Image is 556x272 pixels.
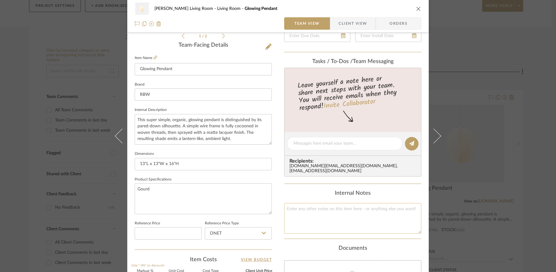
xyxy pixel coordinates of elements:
[284,30,350,42] input: Enter Due Date
[284,245,421,252] div: Documents
[217,6,245,11] span: Living Room
[135,178,171,181] label: Product Specifications
[323,96,376,112] a: Invite Collaborator
[135,256,272,263] div: Item Costs
[241,256,272,263] a: View Budget
[135,152,154,155] label: Dimensions
[135,88,272,101] input: Enter Brand
[135,42,272,49] div: Team-Facing Details
[135,222,160,225] label: Reference Price
[135,158,272,170] input: Enter the dimensions of this item
[416,6,421,11] button: close
[289,164,419,174] div: [DOMAIN_NAME][EMAIL_ADDRESS][DOMAIN_NAME] , [EMAIL_ADDRESS][DOMAIN_NAME]
[289,158,419,164] span: Recipients:
[284,58,421,65] div: team Messaging
[154,6,217,11] span: [PERSON_NAME] Living Room
[245,6,277,11] span: Glowing Pendant
[205,34,208,38] span: 2
[284,72,422,113] div: Leave yourself a note here or share next steps with your team. You will receive emails when they ...
[135,108,167,112] label: Internal Description
[135,55,157,61] label: Item Name
[312,59,353,64] span: Tasks / To-Dos /
[135,63,272,75] input: Enter Item Name
[355,30,421,42] input: Enter Install Date
[156,21,161,26] img: Remove from project
[284,190,421,197] div: Internal Notes
[135,83,145,86] label: Brand
[199,34,202,38] span: 1
[339,17,367,30] span: Client View
[135,2,150,15] img: 999d5d4b-c0b6-4edb-8131-6b5ce0583635_48x40.jpg
[202,34,205,38] span: /
[294,17,320,30] span: Team View
[205,222,239,225] label: Reference Price Type
[383,17,414,30] span: Orders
